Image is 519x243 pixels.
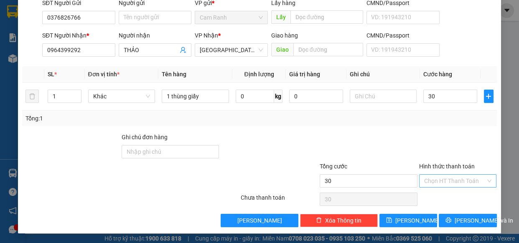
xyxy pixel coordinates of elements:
span: user-add [180,47,186,53]
span: Tổng cước [320,163,347,170]
img: logo.jpg [91,10,111,30]
span: Tên hàng [162,71,186,78]
input: Ghi Chú [350,90,417,103]
label: Hình thức thanh toán [419,163,475,170]
span: VP Nhận [195,32,218,39]
b: [DOMAIN_NAME] [70,32,115,38]
div: Người nhận [119,31,192,40]
span: Cam Ranh [200,11,263,24]
b: [PERSON_NAME] - [PERSON_NAME] [10,54,47,136]
input: Ghi chú đơn hàng [122,145,219,158]
input: Dọc đường [293,43,363,56]
b: [PERSON_NAME] - Gửi khách hàng [51,12,83,80]
span: save [386,217,392,224]
input: 0 [289,90,343,103]
input: VD: Bàn, Ghế [162,90,229,103]
span: Cước hàng [423,71,452,78]
span: [PERSON_NAME] [395,216,440,225]
button: [PERSON_NAME] [221,214,298,227]
span: plus [484,93,493,100]
span: Lấy [271,10,290,24]
div: SĐT Người Nhận [42,31,115,40]
span: SL [48,71,54,78]
button: save[PERSON_NAME] [379,214,437,227]
span: Định lượng [244,71,274,78]
span: Khác [93,90,150,103]
span: [PERSON_NAME] [237,216,282,225]
span: kg [274,90,282,103]
div: Chưa thanh toán [240,193,319,208]
button: printer[PERSON_NAME] và In [439,214,496,227]
span: Đơn vị tính [88,71,120,78]
span: printer [445,217,451,224]
span: [PERSON_NAME] và In [455,216,513,225]
span: Xóa Thông tin [325,216,361,225]
span: Giao hàng [271,32,298,39]
div: CMND/Passport [366,31,440,40]
div: Tổng: 1 [25,114,201,123]
button: plus [484,90,494,103]
span: Sài Gòn [200,44,263,56]
th: Ghi chú [346,66,420,83]
button: delete [25,90,39,103]
input: Dọc đường [290,10,363,24]
span: Giá trị hàng [289,71,320,78]
li: (c) 2017 [70,40,115,50]
span: Giao [271,43,293,56]
button: deleteXóa Thông tin [300,214,378,227]
label: Ghi chú đơn hàng [122,134,168,140]
span: delete [316,217,322,224]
